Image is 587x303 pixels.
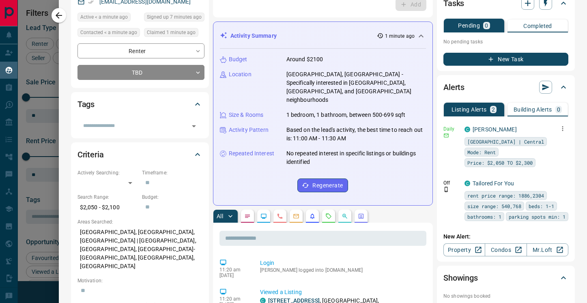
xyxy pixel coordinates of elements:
[527,243,568,256] a: Mr.Loft
[443,232,568,241] p: New Alert:
[529,202,554,210] span: beds: 1-1
[443,53,568,66] button: New Task
[77,145,202,164] div: Criteria
[443,292,568,300] p: No showings booked
[77,28,140,39] div: Sat Aug 16 2025
[443,36,568,48] p: No pending tasks
[219,273,248,278] p: [DATE]
[217,213,223,219] p: All
[458,23,480,28] p: Pending
[147,28,196,37] span: Claimed 1 minute ago
[443,271,478,284] h2: Showings
[260,259,423,267] p: Login
[514,107,552,112] p: Building Alerts
[464,127,470,132] div: condos.ca
[557,107,560,112] p: 0
[142,169,202,176] p: Timeframe:
[309,213,316,219] svg: Listing Alerts
[467,148,496,156] span: Mode: Rent
[297,178,348,192] button: Regenerate
[467,138,544,146] span: [GEOGRAPHIC_DATA] | Central
[229,55,247,64] p: Budget
[286,70,426,104] p: [GEOGRAPHIC_DATA], [GEOGRAPHIC_DATA] - Specifically interested in [GEOGRAPHIC_DATA], [GEOGRAPHIC_...
[77,201,138,214] p: $2,050 - $2,100
[492,107,495,112] p: 2
[77,169,138,176] p: Actively Searching:
[80,28,137,37] span: Contacted < a minute ago
[144,13,204,24] div: Sat Aug 16 2025
[77,13,140,24] div: Sat Aug 16 2025
[467,213,501,221] span: bathrooms: 1
[77,193,138,201] p: Search Range:
[77,226,202,273] p: [GEOGRAPHIC_DATA], [GEOGRAPHIC_DATA], [GEOGRAPHIC_DATA] | [GEOGRAPHIC_DATA], [GEOGRAPHIC_DATA], [...
[467,159,533,167] span: Price: $2,050 TO $2,300
[443,243,485,256] a: Property
[77,65,204,80] div: TBD
[229,149,274,158] p: Repeated Interest
[385,32,415,40] p: 1 minute ago
[77,148,104,161] h2: Criteria
[473,180,514,187] a: Tailored For You
[80,13,128,21] span: Active < a minute ago
[325,213,332,219] svg: Requests
[467,191,544,200] span: rent price range: 1886,2304
[77,98,95,111] h2: Tags
[260,213,267,219] svg: Lead Browsing Activity
[286,126,426,143] p: Based on the lead's activity, the best time to reach out is: 11:00 AM - 11:30 AM
[509,213,565,221] span: parking spots min: 1
[77,43,204,58] div: Renter
[229,126,269,134] p: Activity Pattern
[523,23,552,29] p: Completed
[443,268,568,288] div: Showings
[473,126,517,133] a: [PERSON_NAME]
[485,243,527,256] a: Condos
[220,28,426,43] div: Activity Summary1 minute ago
[443,179,460,187] p: Off
[286,111,406,119] p: 1 bedroom, 1 bathroom, between 500-699 sqft
[467,202,521,210] span: size range: 540,768
[260,288,423,297] p: Viewed a Listing
[229,70,252,79] p: Location
[464,181,470,186] div: condos.ca
[77,95,202,114] div: Tags
[244,213,251,219] svg: Notes
[293,213,299,219] svg: Emails
[443,81,464,94] h2: Alerts
[77,277,202,284] p: Motivation:
[260,267,423,273] p: [PERSON_NAME] logged into [DOMAIN_NAME]
[443,187,449,192] svg: Push Notification Only
[77,218,202,226] p: Areas Searched:
[229,111,264,119] p: Size & Rooms
[443,77,568,97] div: Alerts
[219,267,248,273] p: 11:20 am
[188,120,200,132] button: Open
[142,193,202,201] p: Budget:
[443,125,460,133] p: Daily
[277,213,283,219] svg: Calls
[219,296,248,302] p: 11:20 am
[452,107,487,112] p: Listing Alerts
[443,133,449,138] svg: Email
[286,149,426,166] p: No repeated interest in specific listings or buildings identified
[147,13,202,21] span: Signed up 7 minutes ago
[230,32,277,40] p: Activity Summary
[358,213,364,219] svg: Agent Actions
[485,23,488,28] p: 0
[342,213,348,219] svg: Opportunities
[286,55,323,64] p: Around $2100
[144,28,204,39] div: Sat Aug 16 2025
